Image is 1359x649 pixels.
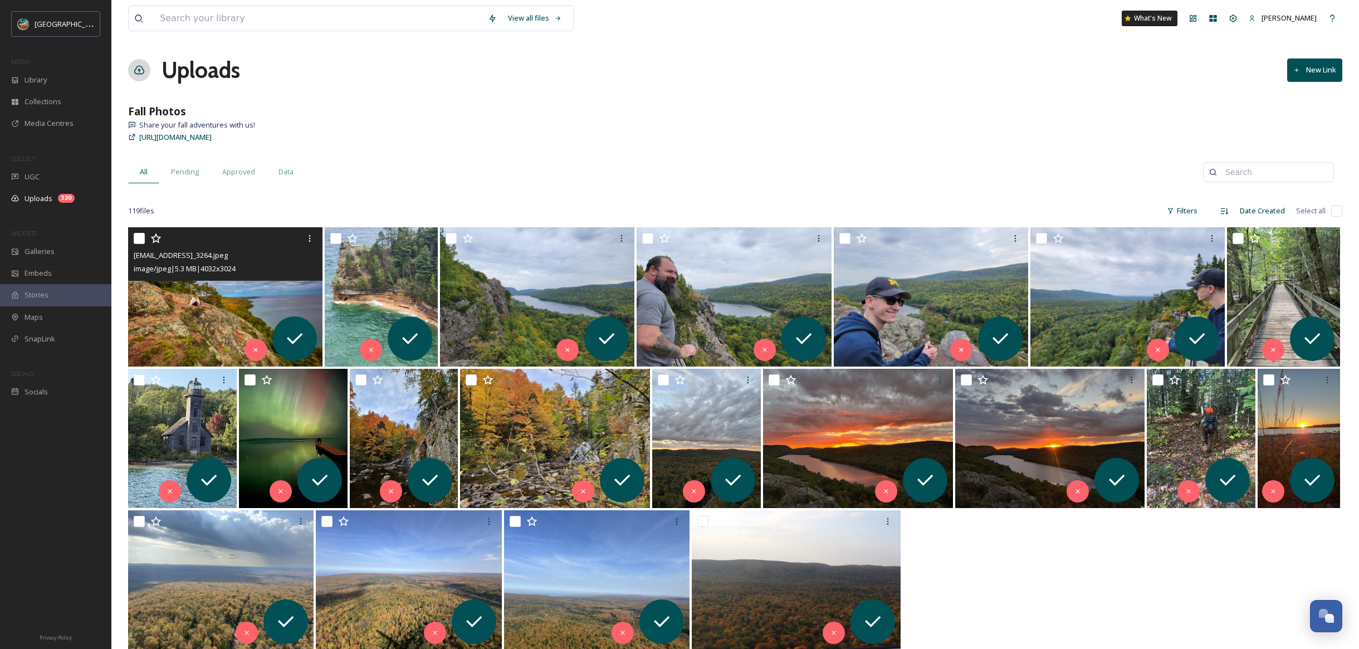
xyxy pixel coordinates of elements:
img: ext_1759882661.528402_jadeebenne@gmail.com-IMG_3573.jpeg [652,369,761,508]
input: Search your library [154,6,482,31]
span: Maps [25,312,43,323]
span: Media Centres [25,118,74,129]
span: MEDIA [11,57,31,66]
img: Snapsea%20Profile.jpg [18,18,29,30]
span: Select all [1296,206,1326,216]
span: Data [278,167,294,177]
img: ext_1759882661.535435_jadeebenne@gmail.com-IMG_3554.jpeg [763,369,953,508]
span: Pending [171,167,199,177]
div: Date Created [1234,200,1290,222]
a: [URL][DOMAIN_NAME] [139,130,212,144]
span: Uploads [25,193,52,204]
span: [GEOGRAPHIC_DATA][US_STATE] [35,18,143,29]
input: Search [1220,161,1328,183]
img: ext_1759941250.0531_rachel.spear@rocketmail.com-IMG_3264.jpeg [128,227,322,367]
div: Filters [1161,200,1203,222]
a: Privacy Policy [40,630,72,643]
span: Privacy Policy [40,634,72,641]
span: [PERSON_NAME] [1262,13,1317,23]
img: ext_1759895159.847898_ti3vomy3h@yahoo.com.com-inbound5922863924245042911.jpg [350,369,458,508]
span: Stories [25,290,48,300]
img: ext_1759916761.929572_521lsellers@gmail.com-IMG_0072.jpeg [128,369,237,508]
img: ext_1759923757.152666_vern6791@hotmail.com-20250913_102515.jpg [440,227,634,367]
span: Approved [222,167,255,177]
span: UGC [25,172,40,182]
span: SOCIALS [11,369,33,378]
a: Uploads [162,53,240,87]
img: ext_1759923756.314424_vern6791@hotmail.com-20250913_102803.jpg [637,227,831,367]
span: All [140,167,148,177]
div: 330 [58,194,75,203]
span: Library [25,75,47,85]
img: ext_1759917014.290832_521lsellers@gmail.com-IMG_9985.jpeg [1227,227,1340,367]
img: ext_1759916760.145961_521lsellers@gmail.com-IMG_0365.jpeg [239,369,348,508]
span: [URL][DOMAIN_NAME] [139,132,212,142]
span: Socials [25,387,48,397]
span: 119 file s [128,206,154,216]
span: Embeds [25,268,52,279]
span: Collections [25,96,61,107]
img: ext_1759876372.279968_sehwolverines@sbcglobal.net-inbound4129118189953914973.jpg [1258,369,1340,508]
img: ext_1759882661.547256_jadeebenne@gmail.com-IMG_3578.jpeg [955,369,1145,508]
span: image/jpeg | 5.3 MB | 4032 x 3024 [134,263,236,274]
span: COLLECT [11,154,35,163]
img: ext_1759923752.381155_vern6791@hotmail.com-20250913_102812.jpg [1030,227,1225,367]
a: View all files [502,7,568,29]
span: SnapLink [25,334,55,344]
button: Open Chat [1310,600,1342,632]
span: Galleries [25,246,55,257]
img: ext_1759894895.819662_ti3vomy3h@yahoo.com.com-inbound1167680298951751280.jpg [460,369,650,508]
a: [PERSON_NAME] [1243,7,1322,29]
img: ext_1759927410.434934_Nataliesapelak@hotmail.com-inbound1639746582381546085.jpg [325,227,438,367]
button: New Link [1287,58,1342,81]
img: ext_1759923753.948418_vern6791@hotmail.com-20250913_102916.jpg [834,227,1028,367]
img: ext_1759877610.867243_cube_102001@yahoo.com-IMG_4750.jpeg [1147,369,1255,508]
strong: Fall Photos [128,104,186,119]
span: Share your fall adventures with us! [139,120,255,130]
span: WIDGETS [11,229,37,237]
span: [EMAIL_ADDRESS]_3264.jpeg [134,250,228,260]
a: What's New [1122,11,1177,26]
